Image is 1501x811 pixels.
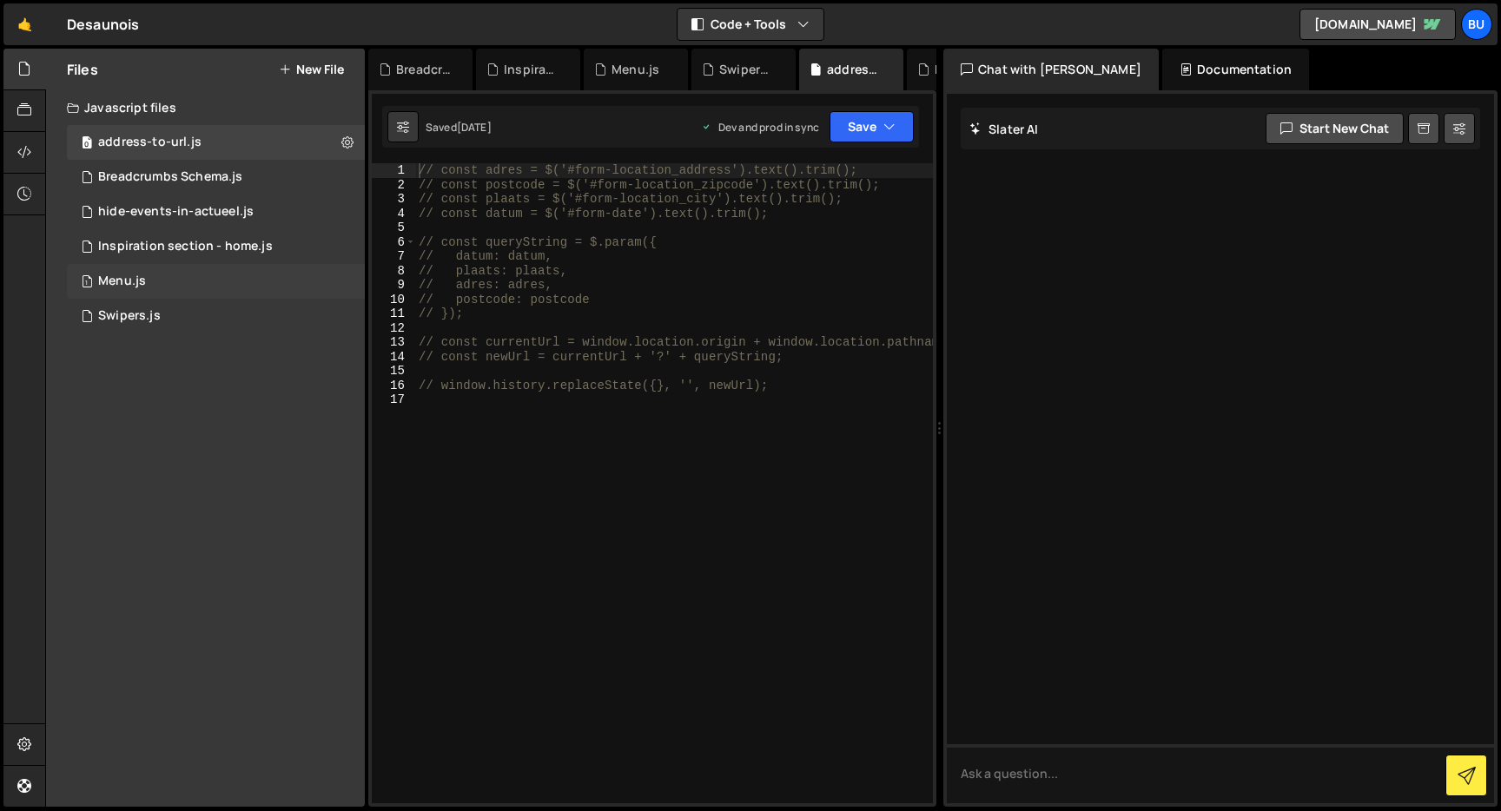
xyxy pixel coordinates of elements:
[678,9,823,40] button: Code + Tools
[612,61,659,78] div: Menu.js
[372,221,416,235] div: 5
[943,49,1159,90] div: Chat with [PERSON_NAME]
[372,335,416,350] div: 13
[98,308,161,324] div: Swipers.js
[67,264,365,299] div: 14575/47095.js
[457,120,492,135] div: [DATE]
[372,379,416,393] div: 16
[372,207,416,221] div: 4
[372,163,416,178] div: 1
[98,135,202,150] div: address-to-url.js
[67,14,139,35] div: Desaunois
[1299,9,1456,40] a: [DOMAIN_NAME]
[67,125,365,160] div: 14575/37681.js
[3,3,46,45] a: 🤙
[372,350,416,365] div: 14
[372,178,416,193] div: 2
[935,61,990,78] div: hide-events-in-actueel.js
[1461,9,1492,40] a: Bu
[372,264,416,279] div: 8
[372,321,416,336] div: 12
[82,137,92,151] span: 0
[67,60,98,79] h2: Files
[372,307,416,321] div: 11
[1162,49,1309,90] div: Documentation
[67,229,365,264] div: Inspiration section - home.js
[426,120,492,135] div: Saved
[372,235,416,250] div: 6
[719,61,775,78] div: Swipers.js
[98,204,254,220] div: hide-events-in-actueel.js
[46,90,365,125] div: Javascript files
[701,120,819,135] div: Dev and prod in sync
[969,121,1039,137] h2: Slater AI
[396,61,452,78] div: Breadcrumbs Schema.js
[67,160,365,195] div: 14575/47097.js
[372,249,416,264] div: 7
[82,276,92,290] span: 1
[279,63,344,76] button: New File
[830,111,914,142] button: Save
[67,195,365,229] div: 14575/37702.js
[827,61,883,78] div: address-to-url.js
[98,169,242,185] div: Breadcrumbs Schema.js
[372,293,416,307] div: 10
[372,192,416,207] div: 3
[67,299,365,333] div: 14575/47093.js
[504,61,559,78] div: Inspiration section - home.js
[372,364,416,379] div: 15
[372,392,416,407] div: 17
[98,239,273,254] div: Inspiration section - home.js
[98,274,146,289] div: Menu.js
[1266,113,1404,144] button: Start new chat
[372,278,416,293] div: 9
